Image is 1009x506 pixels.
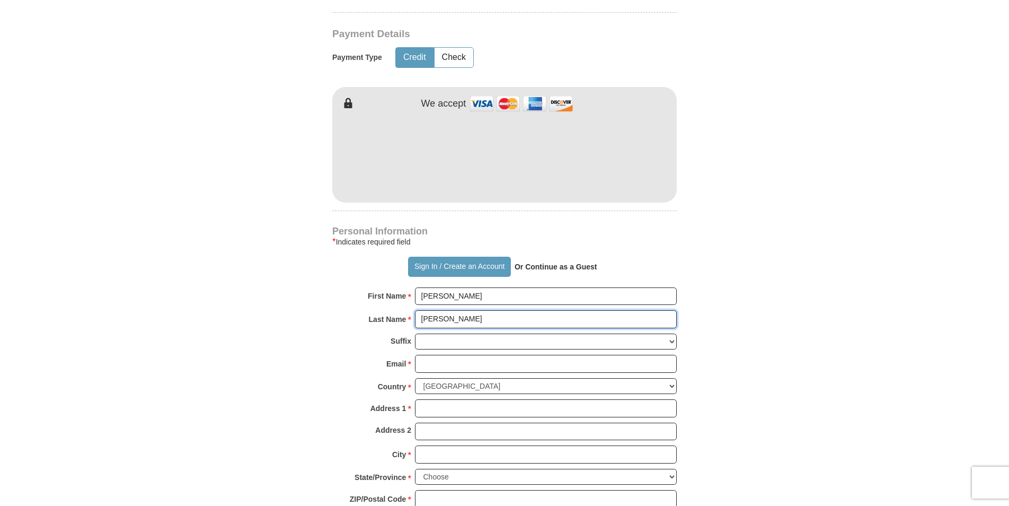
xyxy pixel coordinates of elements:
button: Sign In / Create an Account [408,257,510,277]
strong: Country [378,379,406,394]
strong: First Name [368,289,406,303]
strong: Email [386,356,406,371]
img: credit cards accepted [468,92,574,115]
h4: Personal Information [332,227,677,235]
strong: State/Province [355,470,406,485]
div: Indicates required field [332,235,677,248]
h3: Payment Details [332,28,603,40]
button: Credit [396,48,433,67]
strong: Suffix [391,334,411,348]
strong: Or Continue as a Guest [515,263,597,271]
h5: Payment Type [332,53,382,62]
strong: Address 2 [375,423,411,438]
strong: City [392,447,406,462]
strong: Address 1 [370,401,406,416]
button: Check [435,48,473,67]
h4: We accept [421,98,466,110]
strong: Last Name [369,312,406,327]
